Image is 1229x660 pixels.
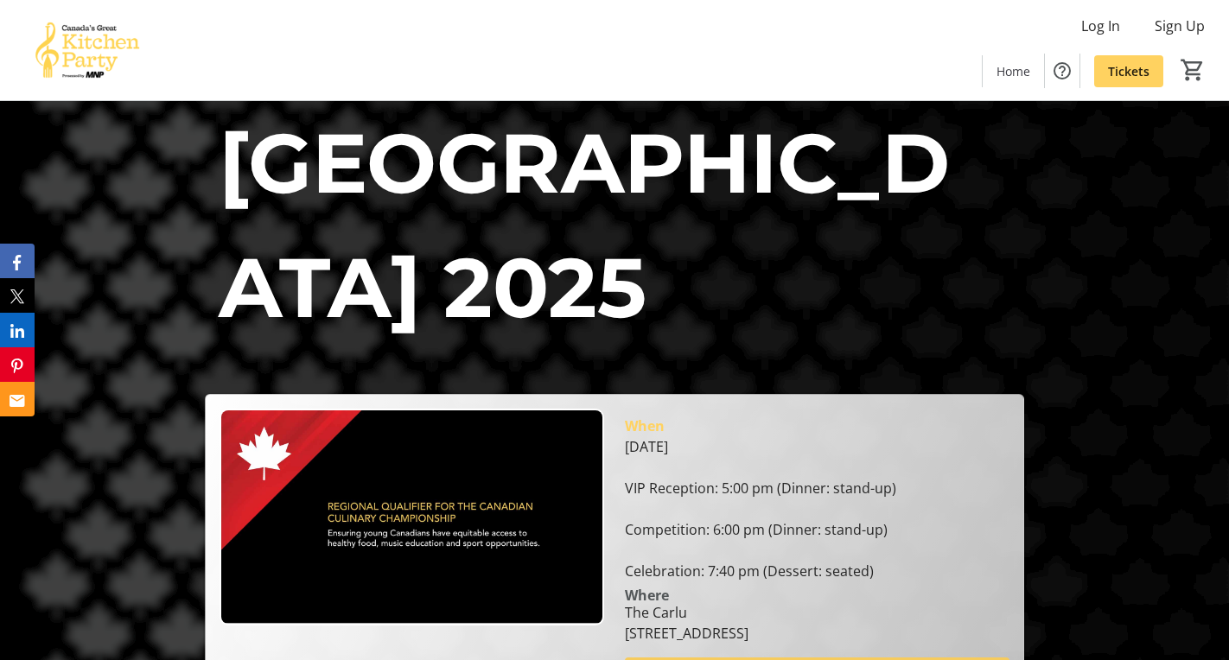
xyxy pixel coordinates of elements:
a: Home [983,55,1044,87]
button: Sign Up [1141,12,1219,40]
div: [STREET_ADDRESS] [625,623,748,644]
span: [GEOGRAPHIC_DATA] 2025 [219,112,950,338]
div: The Carlu [625,602,748,623]
span: Sign Up [1155,16,1205,36]
img: Canada’s Great Kitchen Party's Logo [10,7,164,93]
button: Help [1045,54,1079,88]
a: Tickets [1094,55,1163,87]
div: When [625,416,665,436]
div: Where [625,588,669,602]
button: Log In [1067,12,1134,40]
div: [DATE] VIP Reception: 5:00 pm (Dinner: stand-up) Competition: 6:00 pm (Dinner: stand-up) Celebrat... [625,436,1009,581]
span: Tickets [1108,62,1149,80]
button: Cart [1177,54,1208,86]
img: Campaign CTA Media Photo [220,409,604,625]
span: Log In [1081,16,1120,36]
span: Home [997,62,1030,80]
